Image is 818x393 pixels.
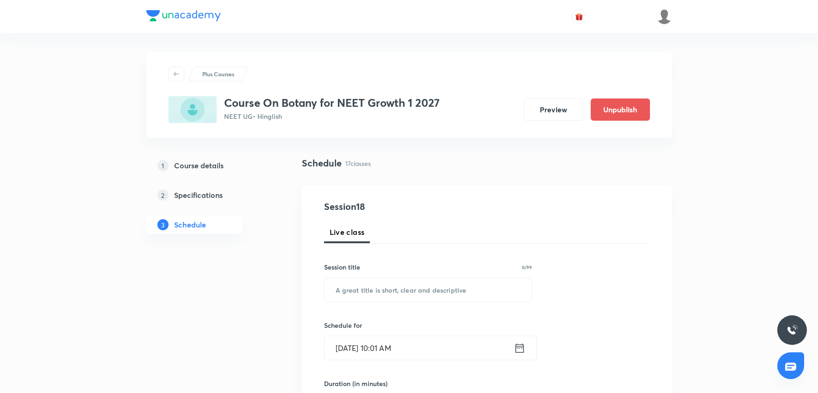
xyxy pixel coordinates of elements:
[169,96,217,123] img: F7CED906-E13A-4895-BCCF-26D369C11305_plus.png
[324,379,387,388] h6: Duration (in minutes)
[174,190,223,201] h5: Specifications
[146,156,272,175] a: 1Course details
[202,70,234,78] p: Plus Courses
[324,320,532,330] h6: Schedule for
[575,12,583,21] img: avatar
[224,111,440,121] p: NEET UG • Hinglish
[224,96,440,110] h3: Course On Botany for NEET Growth 1 2027
[522,265,532,270] p: 0/99
[572,9,587,24] button: avatar
[174,160,224,171] h5: Course details
[157,160,169,171] p: 1
[325,278,532,301] input: A great title is short, clear and descriptive
[157,190,169,201] p: 2
[656,9,672,25] img: Devendra Kumar
[524,98,583,121] button: Preview
[146,186,272,204] a: 2Specifications
[174,219,206,230] h5: Schedule
[324,200,493,214] h4: Session 18
[302,156,342,170] h4: Schedule
[157,219,169,230] p: 3
[787,325,798,336] img: ttu
[324,262,360,272] h6: Session title
[345,159,371,168] p: 17 classes
[146,10,221,24] a: Company Logo
[591,98,650,121] button: Unpublish
[330,227,365,238] span: Live class
[146,10,221,21] img: Company Logo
